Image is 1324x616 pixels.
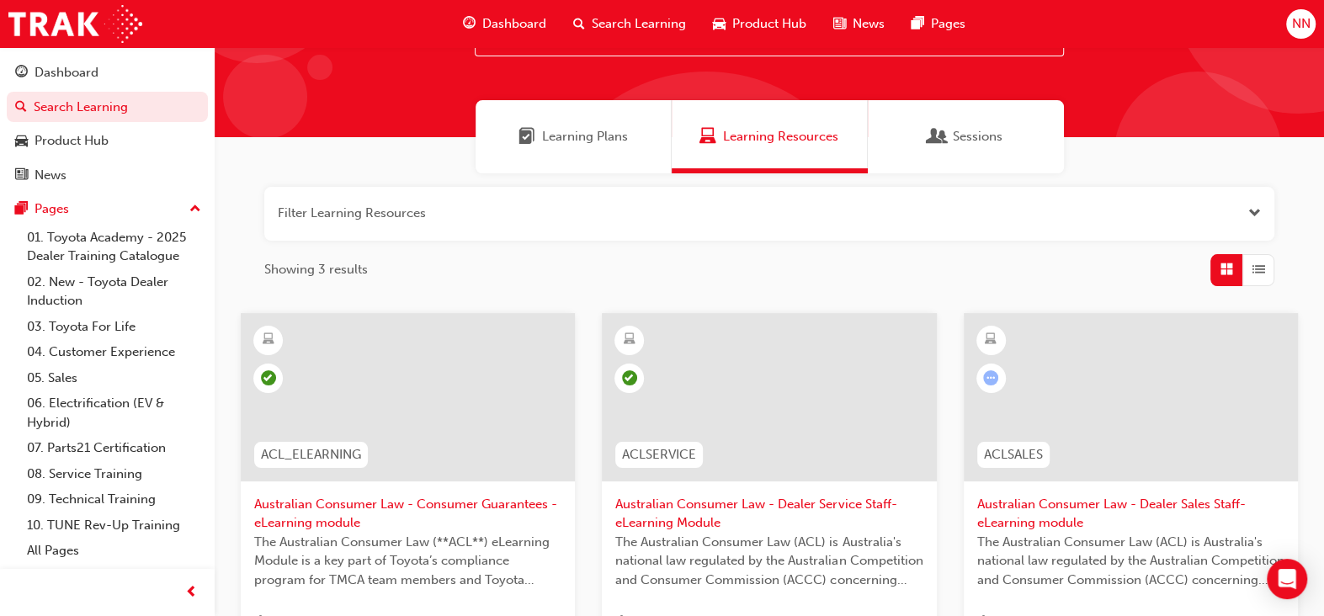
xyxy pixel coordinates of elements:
[20,314,208,340] a: 03. Toyota For Life
[833,13,846,35] span: news-icon
[868,100,1064,173] a: SessionsSessions
[977,533,1284,590] span: The Australian Consumer Law (ACL) is Australia's national law regulated by the Australian Competi...
[1267,559,1307,599] div: Open Intercom Messenger
[699,7,820,41] a: car-iconProduct Hub
[615,533,923,590] span: The Australian Consumer Law (ACL) is Australia's national law regulated by the Australian Competi...
[254,533,561,590] span: The Australian Consumer Law (**ACL**) eLearning Module is a key part of Toyota’s compliance progr...
[1291,14,1310,34] span: NN
[20,269,208,314] a: 02. New - Toyota Dealer Induction
[1220,260,1233,279] span: Grid
[482,14,546,34] span: Dashboard
[573,13,585,35] span: search-icon
[820,7,898,41] a: news-iconNews
[953,127,1002,146] span: Sessions
[615,495,923,533] span: Australian Consumer Law - Dealer Service Staff- eLearning Module
[35,166,66,185] div: News
[7,160,208,191] a: News
[20,339,208,365] a: 04. Customer Experience
[624,329,635,351] span: learningResourceType_ELEARNING-icon
[7,194,208,225] button: Pages
[20,365,208,391] a: 05. Sales
[185,582,198,603] span: prev-icon
[449,7,560,41] a: guage-iconDashboard
[1248,204,1261,223] button: Open the filter
[723,127,838,146] span: Learning Resources
[35,199,69,219] div: Pages
[476,100,672,173] a: Learning PlansLearning Plans
[622,445,696,465] span: ACLSERVICE
[985,329,997,351] span: learningResourceType_ELEARNING-icon
[7,54,208,194] button: DashboardSearch LearningProduct HubNews
[7,92,208,123] a: Search Learning
[984,445,1043,465] span: ACLSALES
[699,127,716,146] span: Learning Resources
[15,66,28,81] span: guage-icon
[20,538,208,564] a: All Pages
[853,14,885,34] span: News
[487,31,499,50] span: Search
[8,5,142,43] img: Trak
[261,370,276,385] span: learningRecordVerb_COMPLETE-icon
[672,100,868,173] a: Learning ResourcesLearning Resources
[35,63,98,82] div: Dashboard
[35,131,109,151] div: Product Hub
[931,14,965,34] span: Pages
[592,14,686,34] span: Search Learning
[1252,260,1265,279] span: List
[713,13,726,35] span: car-icon
[463,13,476,35] span: guage-icon
[20,225,208,269] a: 01. Toyota Academy - 2025 Dealer Training Catalogue
[15,168,28,183] span: news-icon
[20,486,208,512] a: 09. Technical Training
[983,370,998,385] span: learningRecordVerb_ATTEMPT-icon
[7,57,208,88] a: Dashboard
[977,495,1284,533] span: Australian Consumer Law - Dealer Sales Staff-eLearning module
[20,512,208,539] a: 10. TUNE Rev-Up Training
[929,127,946,146] span: Sessions
[7,125,208,157] a: Product Hub
[20,461,208,487] a: 08. Service Training
[189,199,201,220] span: up-icon
[560,7,699,41] a: search-iconSearch Learning
[912,13,924,35] span: pages-icon
[622,370,637,385] span: learningRecordVerb_PASS-icon
[542,127,628,146] span: Learning Plans
[264,260,368,279] span: Showing 3 results
[15,134,28,149] span: car-icon
[254,495,561,533] span: Australian Consumer Law - Consumer Guarantees - eLearning module
[15,100,27,115] span: search-icon
[20,390,208,435] a: 06. Electrification (EV & Hybrid)
[732,14,806,34] span: Product Hub
[20,435,208,461] a: 07. Parts21 Certification
[261,445,361,465] span: ACL_ELEARNING
[15,202,28,217] span: pages-icon
[898,7,979,41] a: pages-iconPages
[1286,9,1316,39] button: NN
[518,127,535,146] span: Learning Plans
[263,329,274,351] span: learningResourceType_ELEARNING-icon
